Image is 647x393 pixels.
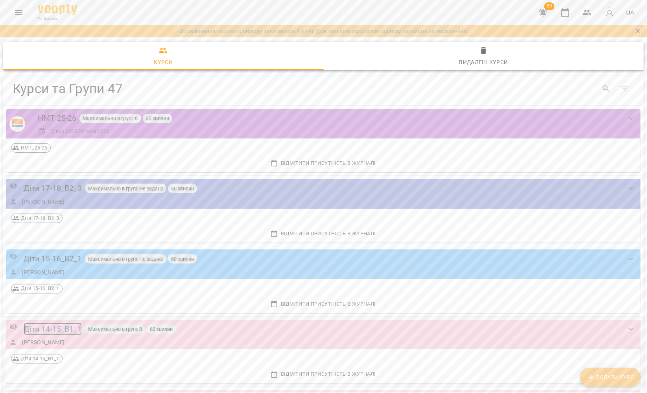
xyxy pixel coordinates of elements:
[580,368,641,387] button: Додати Курс
[79,115,141,122] span: Максимально в групі: 6
[168,185,197,192] span: 60 хвилин
[85,185,166,192] span: Максимально в групі: Не задано
[154,57,173,67] div: Курси
[11,159,636,168] span: Відмітити присутність в Журналі
[49,127,109,135] span: 17 вер 2025 - 30 черв 2026
[11,143,51,153] div: НМТ_25-26
[22,268,65,276] a: [PERSON_NAME]
[143,115,172,122] span: 60 хвилин
[9,116,25,132] img: НМТ 25-26
[9,182,17,190] svg: Приватний урок
[604,7,615,18] img: avatar_s.png
[622,249,641,268] button: show more
[586,373,634,382] span: Додати Курс
[11,370,636,378] span: Відмітити присутність в Журналі
[9,3,28,22] button: Menu
[22,198,65,206] a: [PERSON_NAME]
[168,256,197,262] span: 60 хвилин
[9,253,17,260] svg: Приватний урок
[3,76,644,101] div: Table Toolbar
[633,26,644,37] button: Закрити сповіщення
[18,285,62,292] span: Діти 15-16_В2_1
[85,256,166,262] span: Максимально в групі: Не задано
[459,57,509,67] div: Видалені курси
[597,79,616,98] button: Search
[11,300,636,308] span: Відмітити присутність в Журналі
[11,354,63,363] div: Діти 14-15_B1_1
[623,5,638,20] button: UA
[38,112,76,124] a: НМТ 25-26
[626,8,634,17] span: UA
[13,81,360,97] h4: Курси та Групи 47
[24,182,82,194] a: Діти 17-18_B2_3
[9,323,17,331] svg: Приватний урок
[622,320,641,339] button: show more
[24,253,82,265] a: Діти 15-16_B2_1
[180,27,467,35] a: До закінчення тестового періоду залишилось 4 дні/в. Для того щоб оформити підписку перейдіть за п...
[24,323,82,335] a: Діти 14-15_B1_1
[544,2,555,10] span: 89
[622,179,641,198] button: show more
[22,338,65,346] a: [PERSON_NAME]
[622,109,641,128] button: show more
[85,326,145,332] span: Максимально в групі: 8
[18,355,62,362] span: Діти 14-15_B1_1
[38,16,77,21] span: For Business
[9,298,638,310] button: Відмітити присутність в Журналі
[18,144,50,151] span: НМТ_25-26
[147,326,176,332] span: 60 хвилин
[9,157,638,169] button: Відмітити присутність в Журналі
[9,228,638,240] button: Відмітити присутність в Журналі
[18,215,62,222] span: Діти 17-18_B2_3
[38,4,77,15] img: Voopty Logo
[11,229,636,238] span: Відмітити присутність в Журналі
[11,284,63,293] div: Діти 15-16_В2_1
[11,214,63,223] div: Діти 17-18_B2_3
[9,368,638,380] button: Відмітити присутність в Журналі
